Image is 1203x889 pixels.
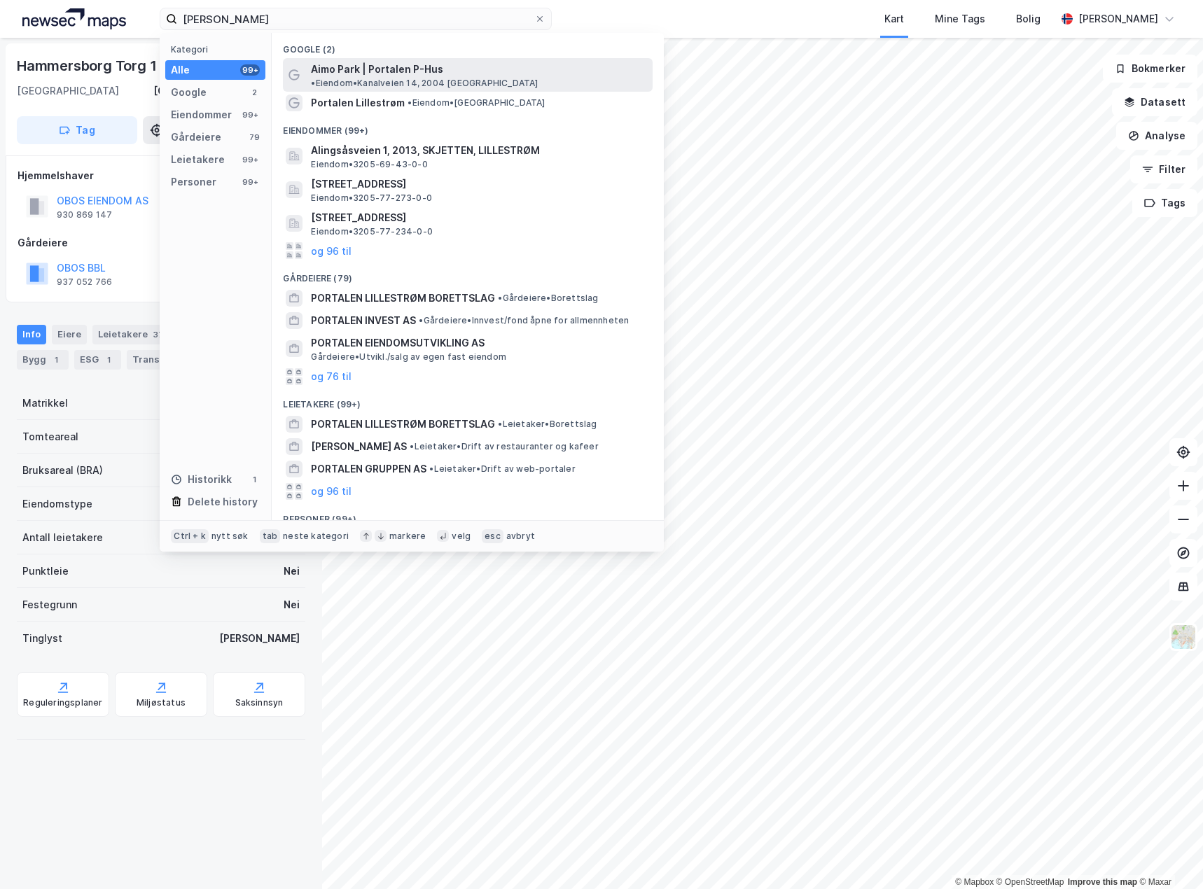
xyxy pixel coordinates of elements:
span: • [498,293,502,303]
div: Transaksjoner [127,350,223,370]
span: Portalen Lillestrøm [311,94,405,111]
button: Datasett [1112,88,1197,116]
span: • [498,419,502,429]
div: tab [260,529,281,543]
div: Personer (99+) [272,503,664,528]
span: PORTALEN LILLESTRØM BORETTSLAG [311,290,495,307]
span: Eiendom • Kanalveien 14, 2004 [GEOGRAPHIC_DATA] [311,78,538,89]
span: Leietaker • Drift av web-portaler [429,463,575,475]
div: Hjemmelshaver [18,167,305,184]
span: Eiendom • 3205-77-273-0-0 [311,192,432,204]
div: Kart [884,10,904,27]
div: markere [389,531,426,542]
div: Kontrollprogram for chat [1133,822,1203,889]
div: 930 869 147 [57,209,112,220]
div: 1 [49,353,63,367]
button: og 96 til [311,242,352,259]
div: 1 [102,353,116,367]
img: logo.a4113a55bc3d86da70a041830d287a7e.svg [22,8,126,29]
div: [PERSON_NAME] [1078,10,1158,27]
div: Nei [284,563,300,580]
div: Saksinnsyn [235,697,284,708]
a: Improve this map [1068,877,1137,887]
div: 99+ [240,154,260,165]
div: 99+ [240,64,260,76]
div: 99+ [240,176,260,188]
button: og 76 til [311,368,352,385]
div: Hammersborg Torg 1 [17,55,159,77]
div: Eiendommer (99+) [272,114,664,139]
span: • [410,441,414,451]
span: PORTALEN LILLESTRØM BORETTSLAG [311,416,495,433]
div: Reguleringsplaner [23,697,102,708]
div: Tomteareal [22,428,78,445]
span: [STREET_ADDRESS] [311,209,647,226]
span: • [419,315,423,325]
div: Personer [171,174,216,190]
div: Eiendomstype [22,496,92,512]
div: Miljøstatus [137,697,186,708]
button: Tag [17,116,137,144]
div: 79 [249,132,260,143]
div: Leietakere (99+) [272,388,664,413]
button: Bokmerker [1103,55,1197,83]
div: 371 [151,328,169,342]
div: Matrikkel [22,395,68,412]
div: [GEOGRAPHIC_DATA] [17,83,119,99]
div: Bruksareal (BRA) [22,462,103,479]
div: Eiere [52,325,87,344]
span: Leietaker • Borettslag [498,419,597,430]
div: neste kategori [283,531,349,542]
span: [PERSON_NAME] AS [311,438,407,455]
span: • [408,97,412,108]
span: PORTALEN INVEST AS [311,312,416,329]
img: Z [1170,624,1197,650]
div: Gårdeiere [18,234,305,251]
div: avbryt [506,531,535,542]
div: Kategori [171,44,265,55]
span: Alingsåsveien 1, 2013, SKJETTEN, LILLESTRØM [311,142,647,159]
div: esc [482,529,503,543]
div: 2 [249,87,260,98]
div: Historikk [171,471,232,488]
div: Info [17,325,46,344]
div: Gårdeiere [171,129,221,146]
div: Tinglyst [22,630,62,647]
span: Gårdeiere • Borettslag [498,293,598,304]
div: Festegrunn [22,596,77,613]
input: Søk på adresse, matrikkel, gårdeiere, leietakere eller personer [177,8,534,29]
div: Google (2) [272,33,664,58]
div: Antall leietakere [22,529,103,546]
span: Eiendom • 3205-69-43-0-0 [311,159,427,170]
div: ESG [74,350,121,370]
div: Eiendommer [171,106,232,123]
a: OpenStreetMap [996,877,1064,887]
div: velg [452,531,471,542]
div: Google [171,84,207,101]
div: nytt søk [211,531,249,542]
span: Eiendom • 3205-77-234-0-0 [311,226,433,237]
div: Mine Tags [935,10,985,27]
iframe: Chat Widget [1133,822,1203,889]
button: Filter [1130,155,1197,183]
div: Delete history [188,493,258,510]
button: Analyse [1116,122,1197,150]
div: Leietakere [92,325,175,344]
div: Gårdeiere (79) [272,262,664,287]
div: [GEOGRAPHIC_DATA], 208/279 [153,83,305,99]
span: Leietaker • Drift av restauranter og kafeer [410,441,598,452]
div: 99+ [240,109,260,120]
div: Leietakere [171,151,225,168]
button: og 96 til [311,483,352,500]
div: Nei [284,596,300,613]
div: 937 052 766 [57,276,112,288]
span: • [429,463,433,474]
div: Bygg [17,350,69,370]
div: Ctrl + k [171,529,209,543]
span: Eiendom • [GEOGRAPHIC_DATA] [408,97,545,108]
span: PORTALEN EIENDOMSUTVIKLING AS [311,335,647,351]
div: Bolig [1016,10,1041,27]
span: Gårdeiere • Innvest/fond åpne for allmennheten [419,315,629,326]
button: Tags [1132,189,1197,217]
div: 1 [249,474,260,485]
